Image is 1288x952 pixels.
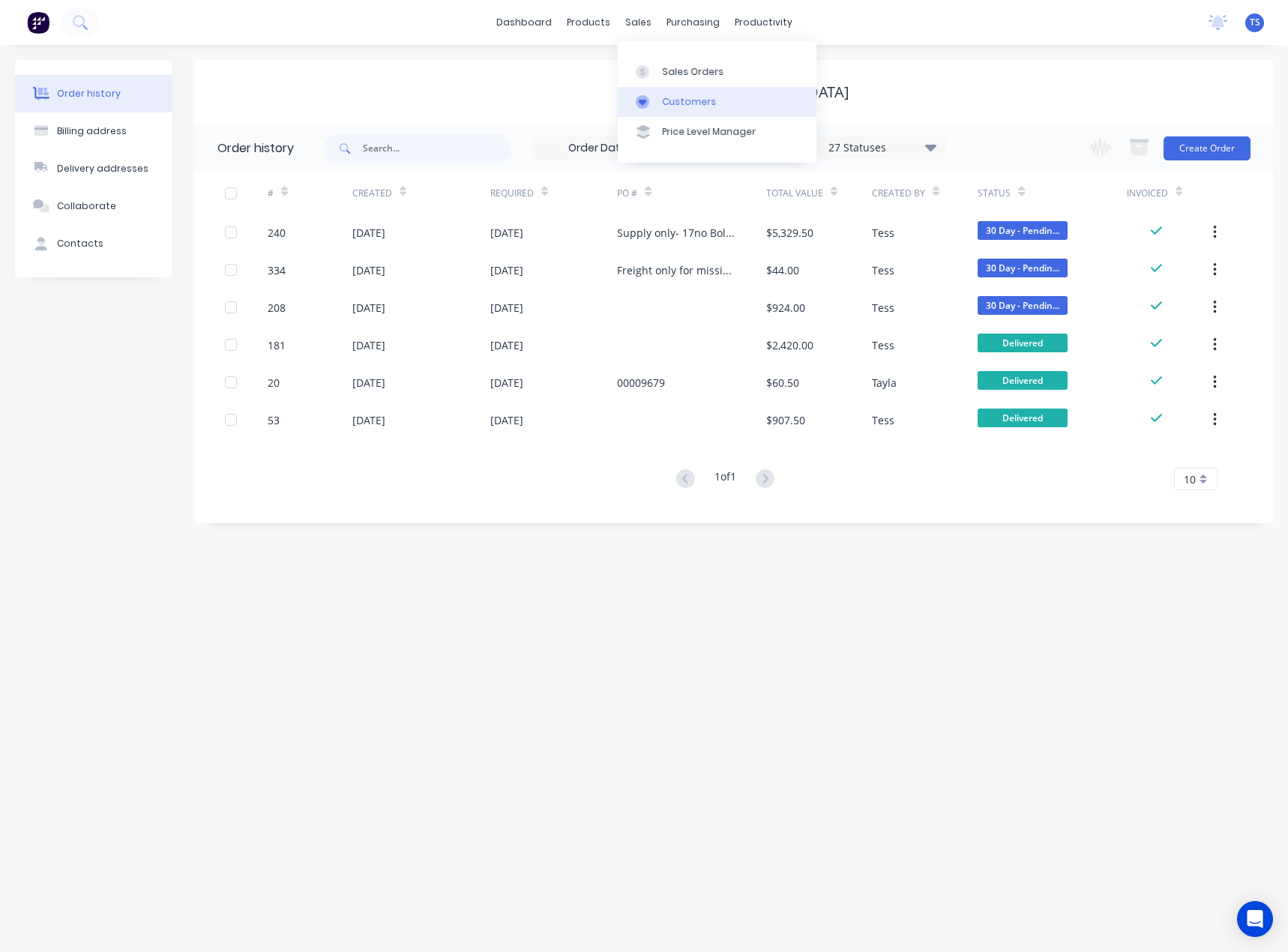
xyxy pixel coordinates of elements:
div: 53 [268,412,280,428]
div: Created [352,187,392,200]
div: Status [978,187,1011,200]
div: Total Value [766,187,823,200]
span: 30 Day - Pendin... [978,221,1068,240]
div: Contacts [57,237,103,250]
div: # [268,172,352,214]
button: Order history [15,75,172,112]
div: Price Level Manager [663,125,756,139]
span: Delivered [978,334,1068,352]
div: [DATE] [352,412,385,428]
div: 334 [268,262,286,278]
div: $5,329.50 [766,225,813,241]
button: Collaborate [15,187,172,225]
span: 10 [1184,472,1196,487]
div: Freight only for missing bollard. Order #240 [617,262,735,278]
div: $44.00 [766,262,799,278]
div: Order history [217,139,294,157]
div: Tess [872,337,894,353]
div: 240 [268,225,286,241]
div: Tayla [872,375,897,391]
div: Sales Orders [663,65,724,79]
div: 181 [268,337,286,353]
div: Supply only- 17no Bollards. [617,225,735,241]
div: $2,420.00 [766,337,813,353]
button: Billing address [15,112,172,150]
div: Tess [872,225,894,241]
div: # [268,187,274,200]
div: productivity [727,11,800,34]
div: products [559,11,618,34]
span: TS [1250,16,1260,29]
div: $907.50 [766,412,805,428]
div: 20 [268,375,280,391]
div: [DATE] [352,375,385,391]
div: 1 of 1 [714,469,736,490]
div: Created [352,172,490,214]
div: 27 Statuses [819,139,945,156]
div: Order history [57,87,121,100]
a: Price Level Manager [618,117,816,147]
div: Collaborate [57,199,116,213]
div: [DATE] [490,300,523,316]
div: [DATE] [490,262,523,278]
div: 00009679 [617,375,665,391]
div: [DATE] [490,337,523,353]
div: Invoiced [1127,187,1168,200]
div: purchasing [659,11,727,34]
div: Delivery addresses [57,162,148,175]
div: [DATE] [352,225,385,241]
div: sales [618,11,659,34]
div: Required [490,187,534,200]
div: Tess [872,262,894,278]
div: $60.50 [766,375,799,391]
div: Open Intercom Messenger [1237,901,1273,937]
div: Created By [872,187,925,200]
a: Customers [618,87,816,117]
div: Required [490,172,618,214]
div: [DATE] [490,375,523,391]
div: Status [978,172,1126,214]
div: [DATE] [490,225,523,241]
div: [DATE] [352,262,385,278]
div: Customers [663,95,717,109]
div: [DATE] [352,300,385,316]
div: PO # [617,172,765,214]
div: [DATE] [352,337,385,353]
div: Tess [872,300,894,316]
div: $924.00 [766,300,805,316]
span: 30 Day - Pendin... [978,259,1068,277]
span: 30 Day - Pendin... [978,296,1068,315]
div: PO # [617,187,637,200]
button: Contacts [15,225,172,262]
div: Total Value [766,172,872,214]
div: [DATE] [490,412,523,428]
div: Billing address [57,124,127,138]
div: Created By [872,172,978,214]
button: Create Order [1164,136,1251,160]
input: Search... [363,133,511,163]
div: Invoiced [1127,172,1212,214]
span: Delivered [978,409,1068,427]
img: Factory [27,11,49,34]
a: Sales Orders [618,56,816,86]
button: Delivery addresses [15,150,172,187]
a: dashboard [489,11,559,34]
input: Order Date [535,137,660,160]
div: 208 [268,300,286,316]
div: Tess [872,412,894,428]
span: Delivered [978,371,1068,390]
